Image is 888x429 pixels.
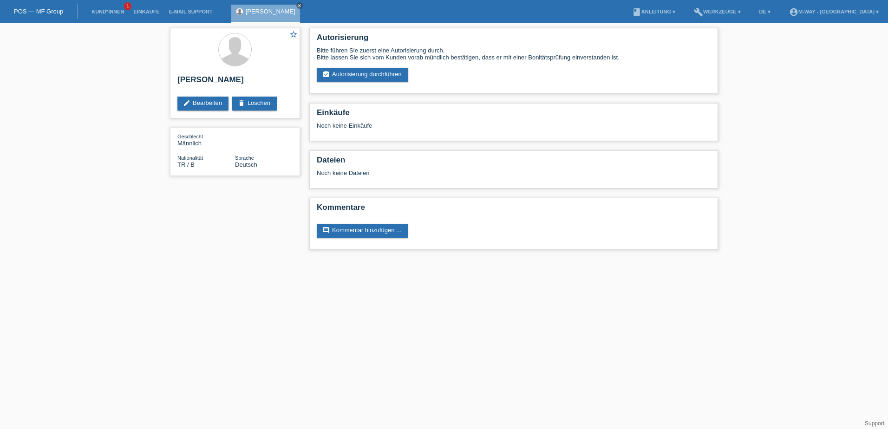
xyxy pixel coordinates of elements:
span: Nationalität [177,155,203,161]
span: Deutsch [235,161,257,168]
a: editBearbeiten [177,97,229,110]
a: deleteLöschen [232,97,277,110]
h2: Dateien [317,156,711,169]
i: build [694,7,703,17]
i: comment [322,227,330,234]
a: POS — MF Group [14,8,63,15]
h2: Autorisierung [317,33,711,47]
h2: Kommentare [317,203,711,217]
i: account_circle [789,7,798,17]
a: [PERSON_NAME] [246,8,295,15]
a: account_circlem-way - [GEOGRAPHIC_DATA] ▾ [784,9,883,14]
h2: Einkäufe [317,108,711,122]
a: DE ▾ [755,9,775,14]
i: star_border [289,30,298,39]
a: star_border [289,30,298,40]
h2: [PERSON_NAME] [177,75,293,89]
div: Noch keine Dateien [317,169,601,176]
a: Support [865,420,884,427]
i: assignment_turned_in [322,71,330,78]
a: buildWerkzeuge ▾ [689,9,745,14]
i: edit [183,99,190,107]
a: E-Mail Support [164,9,217,14]
a: close [296,2,303,9]
i: book [632,7,641,17]
div: Bitte führen Sie zuerst eine Autorisierung durch. Bitte lassen Sie sich vom Kunden vorab mündlich... [317,47,711,61]
span: Türkei / B / 01.10.2023 [177,161,195,168]
a: commentKommentar hinzufügen ... [317,224,408,238]
span: Geschlecht [177,134,203,139]
span: 1 [124,2,131,10]
a: Kund*innen [87,9,129,14]
span: Sprache [235,155,254,161]
i: close [297,3,302,8]
div: Noch keine Einkäufe [317,122,711,136]
a: assignment_turned_inAutorisierung durchführen [317,68,408,82]
i: delete [238,99,245,107]
a: bookAnleitung ▾ [627,9,680,14]
a: Einkäufe [129,9,164,14]
div: Männlich [177,133,235,147]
